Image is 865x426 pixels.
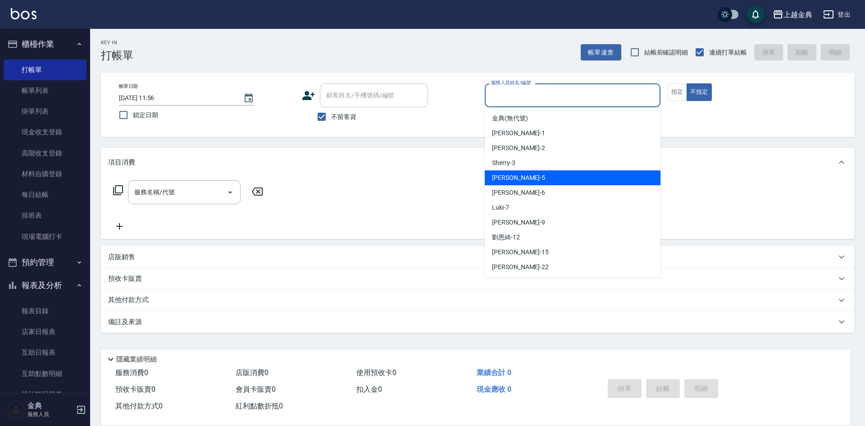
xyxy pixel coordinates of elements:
[4,251,86,274] button: 預約管理
[101,40,133,46] h2: Key In
[477,368,511,377] span: 業績合計 0
[581,44,621,61] button: 帳單速查
[108,158,135,167] p: 項目消費
[709,48,747,57] span: 連續打單結帳
[236,402,283,410] span: 紅利點數折抵 0
[11,8,36,19] img: Logo
[4,60,86,80] a: 打帳單
[4,226,86,247] a: 現場電腦打卡
[492,262,549,272] span: [PERSON_NAME] -22
[133,110,158,120] span: 鎖定日期
[4,205,86,226] a: 排班表
[108,274,142,284] p: 預收卡販賣
[668,83,687,101] button: 指定
[492,247,549,257] span: [PERSON_NAME] -15
[101,49,133,62] h3: 打帳單
[4,184,86,205] a: 每日結帳
[4,384,86,405] a: 設計師日報表
[115,368,148,377] span: 服務消費 0
[492,233,520,242] span: 劉恩綺 -12
[108,295,153,305] p: 其他付款方式
[101,311,854,333] div: 備註及來源
[4,274,86,297] button: 報表及分析
[687,83,712,101] button: 不指定
[783,9,812,20] div: 上越金典
[4,363,86,384] a: 互助點數明細
[101,148,854,177] div: 項目消費
[769,5,816,24] button: 上越金典
[492,158,515,168] span: Sherry -3
[116,355,157,364] p: 隱藏業績明細
[492,188,545,197] span: [PERSON_NAME] -6
[492,114,528,123] span: 金典 (無代號)
[7,401,25,419] img: Person
[236,385,276,394] span: 會員卡販賣 0
[331,112,356,122] span: 不留客資
[747,5,765,23] button: save
[101,246,854,268] div: 店販銷售
[27,410,73,418] p: 服務人員
[236,368,269,377] span: 店販消費 0
[223,185,237,200] button: Open
[108,317,142,327] p: 備註及來源
[492,203,509,212] span: Luki -7
[492,128,545,138] span: [PERSON_NAME] -1
[644,48,688,57] span: 結帳前確認明細
[115,385,155,394] span: 預收卡販賣 0
[27,401,73,410] h5: 金典
[477,385,511,394] span: 現金應收 0
[101,268,854,289] div: 預收卡販賣
[4,301,86,321] a: 報表目錄
[4,342,86,363] a: 互助日報表
[492,143,545,153] span: [PERSON_NAME] -2
[356,368,396,377] span: 使用預收卡 0
[4,101,86,122] a: 掛單列表
[4,80,86,101] a: 帳單列表
[108,252,135,262] p: 店販銷售
[119,91,234,105] input: YYYY/MM/DD hh:mm
[4,32,86,56] button: 櫃檯作業
[101,289,854,311] div: 其他付款方式
[356,385,382,394] span: 扣入金 0
[4,164,86,184] a: 材料自購登錄
[4,321,86,342] a: 店家日報表
[119,83,138,90] label: 帳單日期
[491,79,531,86] label: 服務人員姓名/編號
[492,218,545,227] span: [PERSON_NAME] -9
[238,87,259,109] button: Choose date, selected date is 2025-08-21
[115,402,163,410] span: 其他付款方式 0
[4,122,86,142] a: 現金收支登錄
[492,173,545,183] span: [PERSON_NAME] -5
[4,143,86,164] a: 高階收支登錄
[819,6,854,23] button: 登出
